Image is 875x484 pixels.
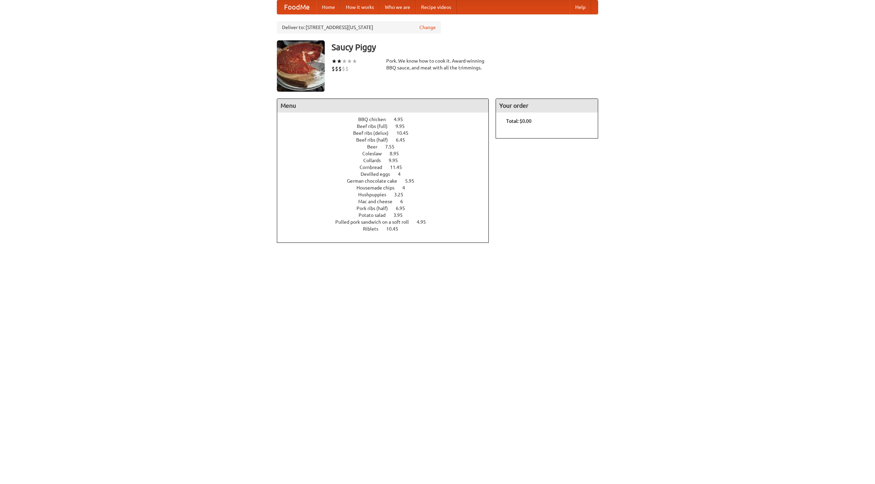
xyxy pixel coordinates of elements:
span: Collards [363,158,388,163]
a: BBQ chicken 4.95 [358,117,416,122]
span: 7.55 [385,144,401,149]
li: $ [332,65,335,73]
span: Beef ribs (half) [356,137,395,143]
a: FoodMe [277,0,317,14]
a: Change [419,24,436,31]
li: ★ [352,57,357,65]
span: Riblets [363,226,385,232]
li: ★ [342,57,347,65]
li: ★ [337,57,342,65]
a: Devilled eggs 4 [361,171,413,177]
a: Cornbread 11.45 [360,165,415,170]
a: Beer 7.55 [367,144,407,149]
span: Cornbread [360,165,389,170]
a: Help [570,0,591,14]
li: ★ [332,57,337,65]
b: Total: $0.00 [506,118,531,124]
li: $ [338,65,342,73]
span: 9.95 [395,123,412,129]
span: Beef ribs (full) [357,123,394,129]
h4: Your order [496,99,598,113]
span: 10.45 [396,130,415,136]
span: 4.95 [417,219,433,225]
span: Devilled eggs [361,171,397,177]
span: Pork ribs (half) [356,206,395,211]
span: 11.45 [390,165,409,170]
span: 6.95 [396,206,412,211]
div: Deliver to: [STREET_ADDRESS][US_STATE] [277,21,441,34]
span: 3.25 [394,192,410,197]
span: Beer [367,144,384,149]
span: 4.95 [394,117,410,122]
span: BBQ chicken [358,117,393,122]
a: German chocolate cake 5.95 [347,178,427,184]
span: 3.95 [393,212,409,218]
li: $ [345,65,349,73]
span: 4 [402,185,412,191]
a: Coleslaw 8.95 [362,151,412,156]
a: Beef ribs (half) 6.45 [356,137,418,143]
a: Recipe videos [416,0,457,14]
a: Pork ribs (half) 6.95 [356,206,418,211]
div: Pork. We know how to cook it. Award-winning BBQ sauce, and meat with all the trimmings. [386,57,489,71]
a: Housemade chips 4 [356,185,418,191]
span: Pulled pork sandwich on a soft roll [335,219,416,225]
a: Pulled pork sandwich on a soft roll 4.95 [335,219,439,225]
a: Riblets 10.45 [363,226,411,232]
span: 6.45 [396,137,412,143]
li: $ [335,65,338,73]
a: Mac and cheese 6 [358,199,416,204]
span: 5.95 [405,178,421,184]
a: Collards 9.95 [363,158,410,163]
span: Mac and cheese [358,199,399,204]
a: Beef ribs (full) 9.95 [357,123,417,129]
li: $ [342,65,345,73]
span: Beef ribs (delux) [353,130,395,136]
span: Hushpuppies [358,192,393,197]
span: Housemade chips [356,185,401,191]
span: 9.95 [389,158,405,163]
span: Potato salad [359,212,392,218]
span: Coleslaw [362,151,389,156]
img: angular.jpg [277,40,325,92]
h3: Saucy Piggy [332,40,598,54]
h4: Menu [277,99,488,113]
li: ★ [347,57,352,65]
span: 10.45 [386,226,405,232]
span: 4 [398,171,407,177]
a: Home [317,0,340,14]
a: Potato salad 3.95 [359,212,415,218]
span: 8.95 [390,151,406,156]
span: German chocolate cake [347,178,404,184]
a: How it works [340,0,379,14]
a: Beef ribs (delux) 10.45 [353,130,421,136]
a: Who we are [379,0,416,14]
span: 6 [400,199,410,204]
a: Hushpuppies 3.25 [358,192,416,197]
